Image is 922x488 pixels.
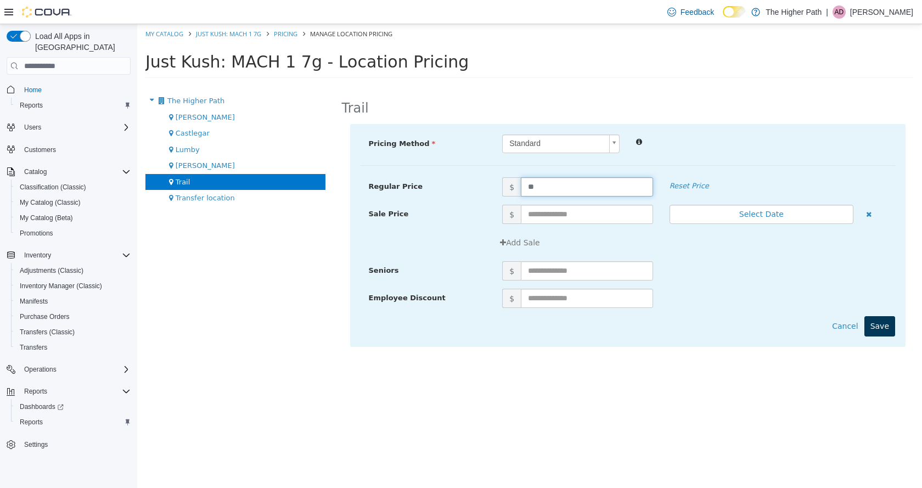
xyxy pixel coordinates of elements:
a: Transfers (Classic) [15,326,79,339]
a: Just Kush: MACH 1 7g [59,5,124,14]
a: Dashboards [15,400,68,413]
span: Lumby [38,121,63,130]
span: Inventory Manager (Classic) [20,282,102,290]
a: My Catalog (Classic) [15,196,85,209]
span: Users [24,123,41,132]
span: [PERSON_NAME] [38,137,98,145]
span: Classification (Classic) [20,183,86,192]
span: $ [365,237,384,256]
button: Transfers [11,340,135,355]
span: Dashboards [15,400,131,413]
h2: Trail [205,76,232,93]
span: My Catalog (Classic) [15,196,131,209]
a: Classification (Classic) [15,181,91,194]
span: Adjustments (Classic) [15,264,131,277]
span: Home [20,82,131,96]
span: $ [365,181,384,200]
a: My Catalog (Beta) [15,211,77,225]
span: My Catalog (Beta) [20,214,73,222]
button: Select Date [532,181,716,200]
span: Employee Discount [232,270,308,278]
button: Cancel [689,292,727,312]
a: Reports [15,416,47,429]
span: Pricing Method [232,115,299,124]
button: Manifests [11,294,135,309]
span: Promotions [20,229,53,238]
button: Promotions [11,226,135,241]
span: Catalog [24,167,47,176]
span: Load All Apps in [GEOGRAPHIC_DATA] [31,31,131,53]
p: The Higher Path [766,5,822,19]
a: Customers [20,143,60,156]
button: My Catalog (Classic) [11,195,135,210]
span: Seniors [232,242,262,250]
span: Sale Price [232,186,272,194]
button: Settings [2,436,135,452]
div: Austin Delaye [833,5,846,19]
a: Inventory Manager (Classic) [15,279,106,293]
span: The Higher Path [30,72,87,81]
span: Transfers [15,341,131,354]
span: Customers [20,143,131,156]
span: $ [365,153,384,172]
button: Users [2,120,135,135]
img: Cova [22,7,71,18]
input: Dark Mode [723,6,746,18]
button: Home [2,81,135,97]
button: Inventory [2,248,135,263]
a: Feedback [663,1,718,23]
button: Adjustments (Classic) [11,263,135,278]
span: Inventory Manager (Classic) [15,279,131,293]
span: Home [24,86,42,94]
span: Users [20,121,131,134]
em: Reset Price [532,158,572,166]
span: Customers [24,145,56,154]
span: Feedback [681,7,714,18]
a: Promotions [15,227,58,240]
span: Inventory [20,249,131,262]
a: Settings [20,438,52,451]
a: My Catalog [8,5,46,14]
button: Reports [2,384,135,399]
a: Adjustments (Classic) [15,264,88,277]
span: Promotions [15,227,131,240]
span: Standard [366,111,468,128]
span: $ [365,265,384,284]
a: Pricing [137,5,160,14]
span: Catalog [20,165,131,178]
a: Home [20,83,46,97]
a: Standard [365,110,482,129]
nav: Complex example [7,77,131,481]
span: Reports [15,99,131,112]
a: Manifests [15,295,52,308]
button: Reports [11,414,135,430]
button: Classification (Classic) [11,180,135,195]
button: Catalog [20,165,51,178]
button: Reports [20,385,52,398]
button: Catalog [2,164,135,180]
p: | [826,5,828,19]
span: Regular Price [232,158,285,166]
span: Reports [20,101,43,110]
span: Transfers (Classic) [20,328,75,336]
span: Trail [38,154,53,162]
span: AD [835,5,844,19]
span: Operations [24,365,57,374]
span: Transfer location [38,170,98,178]
button: Operations [2,362,135,377]
span: [PERSON_NAME] [38,89,98,97]
button: Purchase Orders [11,309,135,324]
span: Manifests [15,295,131,308]
button: Operations [20,363,61,376]
a: Transfers [15,341,52,354]
button: Transfers (Classic) [11,324,135,340]
span: Purchase Orders [20,312,70,321]
span: Dashboards [20,402,64,411]
span: Manifests [20,297,48,306]
span: Reports [20,418,43,427]
span: Transfers (Classic) [15,326,131,339]
a: Dashboards [11,399,135,414]
button: Inventory [20,249,55,262]
span: Reports [24,387,47,396]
